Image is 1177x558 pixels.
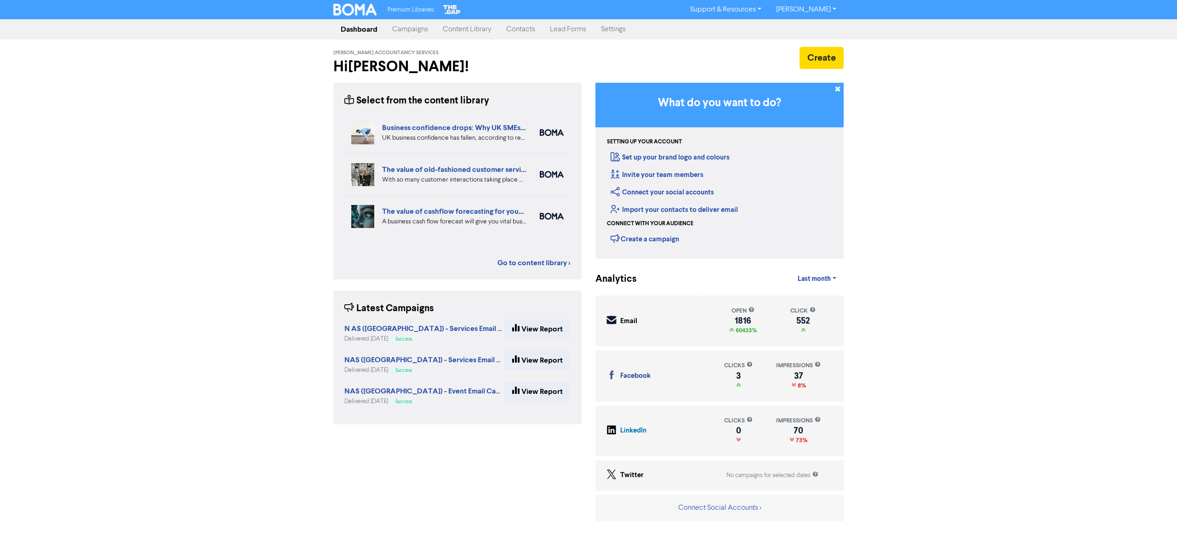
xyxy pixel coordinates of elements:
div: 3 [724,372,753,380]
a: Connect your social accounts [611,188,714,197]
div: Delivered [DATE] [344,366,504,375]
a: View Report [504,382,571,401]
div: Analytics [595,272,625,286]
div: Setting up your account [607,138,682,146]
div: clicks [724,416,753,425]
a: Last month [790,270,844,288]
div: Twitter [620,470,644,481]
span: Success [395,337,412,342]
div: 70 [776,427,821,434]
a: [PERSON_NAME] [769,2,844,17]
div: open [729,307,757,315]
img: BOMA Logo [333,4,377,16]
span: 60433% [734,327,757,334]
span: Success [395,399,412,404]
div: LinkedIn [620,426,646,436]
button: Connect Social Accounts > [678,502,762,514]
div: Facebook [620,371,651,381]
div: A business cash flow forecast will give you vital business intelligence to help you scenario-plan... [382,217,526,227]
a: Invite your team members [611,171,703,179]
a: NAS ([GEOGRAPHIC_DATA]) - Event Email Campaign#1 - Is your business paying you last [344,388,634,395]
a: Content Library [435,20,499,39]
div: click [790,307,816,315]
a: Contacts [499,20,543,39]
strong: N AS ([GEOGRAPHIC_DATA]) - Services Email Campaign#3 - Advisory Services - [DATE] [344,324,634,333]
button: Create [800,47,844,69]
div: With so many customer interactions taking place online, your online customer service has to be fi... [382,175,526,185]
div: 1816 [729,317,757,325]
a: Support & Resources [683,2,769,17]
div: Connect with your audience [607,220,693,228]
div: Create a campaign [611,232,679,245]
span: [PERSON_NAME] Accountancy Services [333,50,439,56]
a: View Report [504,351,571,370]
div: Delivered [DATE] [344,397,504,406]
span: 8% [796,382,806,389]
a: N AS ([GEOGRAPHIC_DATA]) - Services Email Campaign#3 - Advisory Services - [DATE] [344,325,634,333]
h3: What do you want to do? [609,97,830,110]
div: Getting Started in BOMA [595,83,844,259]
div: 0 [724,427,753,434]
a: Import your contacts to deliver email [611,205,738,214]
div: Select from the content library [344,94,489,108]
span: Premium Libraries: [388,7,434,13]
a: Campaigns [385,20,435,39]
a: NAS ([GEOGRAPHIC_DATA]) - Services Email Campaign#2 - Bookkeeping and Payroll - [DATE] [344,357,655,364]
img: boma [540,171,564,178]
a: Settings [594,20,633,39]
a: View Report [504,319,571,339]
iframe: Chat Widget [1131,514,1177,558]
div: clicks [724,361,753,370]
span: Success [395,368,412,373]
a: Lead Forms [543,20,594,39]
a: Set up your brand logo and colours [611,153,730,162]
div: Delivered [DATE] [344,335,504,343]
div: UK business confidence has fallen, according to recent results from the FSB. But despite the chal... [382,133,526,143]
a: The value of cashflow forecasting for your business [382,207,551,216]
img: boma [540,129,564,136]
a: Business confidence drops: Why UK SMEs need to remain agile [382,123,588,132]
div: 552 [790,317,816,325]
a: Go to content library > [497,257,571,268]
div: No campaigns for selected dates [726,471,818,480]
strong: NAS ([GEOGRAPHIC_DATA]) - Services Email Campaign#2 - Bookkeeping and Payroll - [DATE] [344,355,655,364]
div: impressions [776,416,821,425]
div: 37 [776,372,821,380]
div: Latest Campaigns [344,302,434,316]
div: Email [620,316,637,327]
div: impressions [776,361,821,370]
a: Dashboard [333,20,385,39]
span: 73% [794,437,807,444]
img: The Gap [442,4,462,16]
span: Last month [798,275,831,283]
strong: NAS ([GEOGRAPHIC_DATA]) - Event Email Campaign#1 - Is your business paying you last [344,387,634,396]
h2: Hi [PERSON_NAME] ! [333,58,582,75]
img: boma_accounting [540,213,564,220]
a: The value of old-fashioned customer service: getting data insights [382,165,598,174]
